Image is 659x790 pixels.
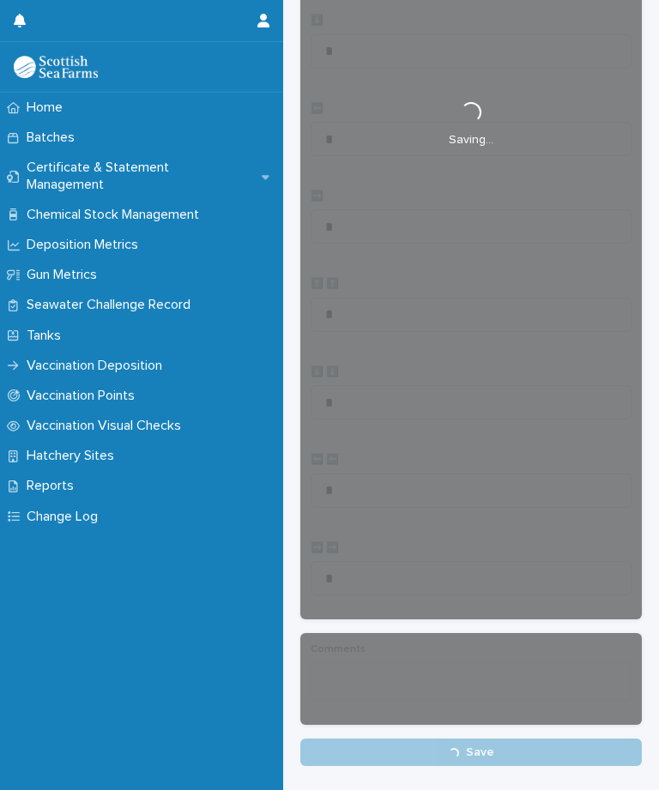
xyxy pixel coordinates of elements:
span: Save [466,746,494,758]
p: Home [20,100,76,116]
p: Tanks [20,328,75,344]
img: uOABhIYSsOPhGJQdTwEw [14,56,98,78]
p: Reports [20,478,88,494]
p: Change Log [20,509,112,525]
p: Batches [20,130,88,146]
p: Chemical Stock Management [20,207,213,223]
p: Saving… [449,133,493,148]
p: Vaccination Points [20,388,148,404]
p: Hatchery Sites [20,448,128,464]
p: Vaccination Visual Checks [20,418,195,434]
p: Vaccination Deposition [20,358,176,374]
p: Certificate & Statement Management [20,160,262,192]
p: Deposition Metrics [20,237,152,253]
button: Save [300,739,642,766]
p: Seawater Challenge Record [20,297,204,313]
p: Gun Metrics [20,267,111,283]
